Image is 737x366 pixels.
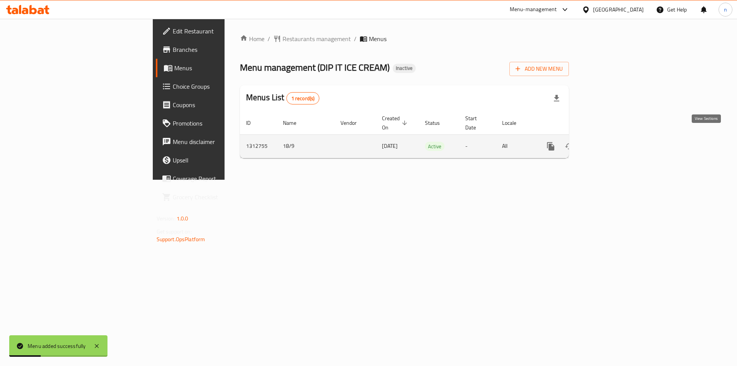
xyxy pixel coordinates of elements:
[287,95,319,102] span: 1 record(s)
[277,134,334,158] td: 18/9
[547,89,566,108] div: Export file
[156,22,276,40] a: Edit Restaurant
[173,45,270,54] span: Branches
[173,192,270,202] span: Grocery Checklist
[157,227,192,237] span: Get support on:
[156,132,276,151] a: Menu disclaimer
[173,174,270,183] span: Coverage Report
[593,5,644,14] div: [GEOGRAPHIC_DATA]
[173,137,270,146] span: Menu disclaimer
[425,142,445,151] span: Active
[393,64,416,73] div: Inactive
[283,118,306,128] span: Name
[156,114,276,132] a: Promotions
[156,169,276,188] a: Coverage Report
[340,118,367,128] span: Vendor
[156,40,276,59] a: Branches
[246,118,261,128] span: ID
[496,134,535,158] td: All
[173,100,270,109] span: Coupons
[157,214,175,224] span: Version:
[393,65,416,71] span: Inactive
[240,111,621,158] table: enhanced table
[157,234,205,244] a: Support.OpsPlatform
[246,92,319,104] h2: Menus List
[240,59,390,76] span: Menu management ( DIP IT ICE CREAM )
[516,64,563,74] span: Add New Menu
[156,188,276,206] a: Grocery Checklist
[173,119,270,128] span: Promotions
[174,63,270,73] span: Menus
[724,5,727,14] span: n
[156,59,276,77] a: Menus
[542,137,560,156] button: more
[273,34,351,43] a: Restaurants management
[465,114,487,132] span: Start Date
[28,342,86,350] div: Menu added successfully
[177,214,188,224] span: 1.0.0
[156,151,276,169] a: Upsell
[283,34,351,43] span: Restaurants management
[502,118,526,128] span: Locale
[382,114,410,132] span: Created On
[354,34,357,43] li: /
[382,141,398,151] span: [DATE]
[173,82,270,91] span: Choice Groups
[173,156,270,165] span: Upsell
[509,62,569,76] button: Add New Menu
[510,5,557,14] div: Menu-management
[156,77,276,96] a: Choice Groups
[173,26,270,36] span: Edit Restaurant
[459,134,496,158] td: -
[369,34,387,43] span: Menus
[240,34,569,43] nav: breadcrumb
[425,118,450,128] span: Status
[156,96,276,114] a: Coupons
[535,111,621,135] th: Actions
